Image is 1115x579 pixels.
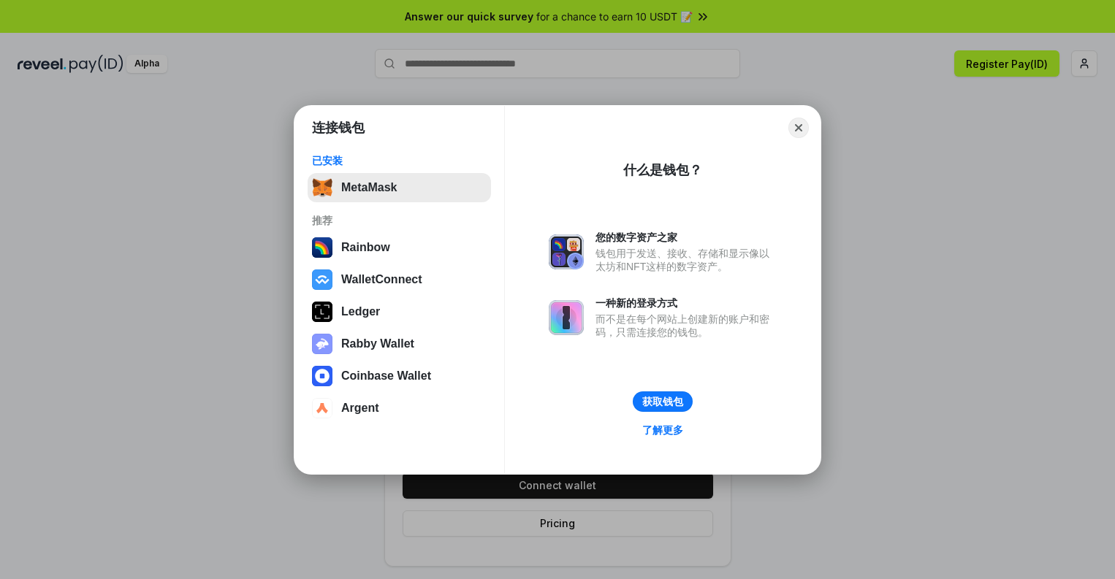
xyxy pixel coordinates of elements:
div: MetaMask [341,181,397,194]
button: WalletConnect [308,265,491,294]
button: Rainbow [308,233,491,262]
div: Rainbow [341,241,390,254]
button: Coinbase Wallet [308,361,491,391]
div: Coinbase Wallet [341,369,431,383]
img: svg+xml,%3Csvg%20fill%3D%22none%22%20height%3D%2233%22%20viewBox%3D%220%200%2035%2033%22%20width%... [312,177,332,198]
button: Argent [308,394,491,423]
div: 一种新的登录方式 [595,296,777,310]
img: svg+xml,%3Csvg%20xmlns%3D%22http%3A%2F%2Fwww.w3.org%2F2000%2Fsvg%22%20fill%3D%22none%22%20viewBox... [549,234,584,269]
div: 已安装 [312,154,487,167]
h1: 连接钱包 [312,119,365,137]
div: 了解更多 [642,423,683,437]
div: 而不是在每个网站上创建新的账户和密码，只需连接您的钱包。 [595,312,777,339]
img: svg+xml,%3Csvg%20xmlns%3D%22http%3A%2F%2Fwww.w3.org%2F2000%2Fsvg%22%20fill%3D%22none%22%20viewBox... [549,300,584,335]
img: svg+xml,%3Csvg%20width%3D%22120%22%20height%3D%22120%22%20viewBox%3D%220%200%20120%20120%22%20fil... [312,237,332,258]
div: 推荐 [312,214,487,227]
div: Rabby Wallet [341,337,414,350]
button: Close [788,118,809,138]
div: 什么是钱包？ [623,161,702,179]
button: MetaMask [308,173,491,202]
img: svg+xml,%3Csvg%20width%3D%2228%22%20height%3D%2228%22%20viewBox%3D%220%200%2028%2028%22%20fill%3D... [312,269,332,290]
div: 您的数字资产之家 [595,231,777,244]
button: Rabby Wallet [308,329,491,358]
button: 获取钱包 [633,391,693,412]
div: Ledger [341,305,380,318]
img: svg+xml,%3Csvg%20width%3D%2228%22%20height%3D%2228%22%20viewBox%3D%220%200%2028%2028%22%20fill%3D... [312,366,332,386]
div: 钱包用于发送、接收、存储和显示像以太坊和NFT这样的数字资产。 [595,247,777,273]
div: WalletConnect [341,273,422,286]
img: svg+xml,%3Csvg%20width%3D%2228%22%20height%3D%2228%22%20viewBox%3D%220%200%2028%2028%22%20fill%3D... [312,398,332,418]
img: svg+xml,%3Csvg%20xmlns%3D%22http%3A%2F%2Fwww.w3.org%2F2000%2Fsvg%22%20width%3D%2228%22%20height%3... [312,302,332,322]
a: 了解更多 [633,421,692,440]
div: 获取钱包 [642,395,683,408]
div: Argent [341,402,379,415]
img: svg+xml,%3Csvg%20xmlns%3D%22http%3A%2F%2Fwww.w3.org%2F2000%2Fsvg%22%20fill%3D%22none%22%20viewBox... [312,334,332,354]
button: Ledger [308,297,491,326]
